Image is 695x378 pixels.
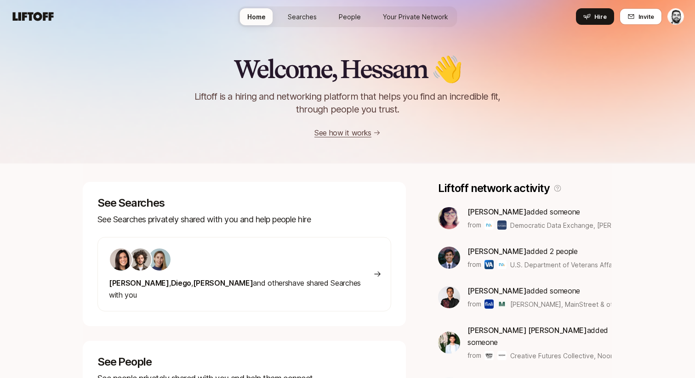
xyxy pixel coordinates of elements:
[467,299,481,310] p: from
[667,8,684,25] button: Hessam Mostajabi
[193,278,253,288] span: [PERSON_NAME]
[467,286,526,295] span: [PERSON_NAME]
[467,350,481,361] p: from
[467,207,526,216] span: [PERSON_NAME]
[484,299,494,309] img: Finli
[110,248,132,271] img: 71d7b91d_d7cb_43b4_a7ea_a9b2f2cc6e03.jpg
[288,12,317,22] span: Searches
[438,247,460,269] img: 4640b0e7_2b03_4c4f_be34_fa460c2e5c38.jpg
[339,12,361,22] span: People
[497,220,507,230] img: Schmidt Futures
[497,299,507,309] img: MainStreet
[510,299,611,309] span: [PERSON_NAME], MainStreet & others
[620,8,662,25] button: Invite
[183,90,512,116] p: Liftoff is a hiring and networking platform that helps you find an incredible fit, through people...
[467,259,481,270] p: from
[467,206,611,218] p: added someone
[638,12,654,21] span: Invite
[376,8,456,25] a: Your Private Network
[594,12,607,21] span: Hire
[171,278,191,288] span: Diego
[97,213,391,226] p: See Searches privately shared with you and help people hire
[240,8,273,25] a: Home
[109,278,361,299] span: and others have shared Searches with you
[467,245,611,257] p: added 2 people
[510,352,643,360] span: Creative Futures Collective, Noom & others
[576,8,614,25] button: Hire
[467,285,611,297] p: added someone
[129,248,151,271] img: ACg8ocIoEleZoKxMOtRscyH5__06YKjbVRjbxnpxBYqBnoVMWgqGuqZf=s160-c
[668,9,684,24] img: Hessam Mostajabi
[497,260,507,269] img: Democratic Data Exchange
[484,260,494,269] img: U.S. Department of Veterans Affairs
[438,286,460,308] img: ACg8ocKfD4J6FzG9_HAYQ9B8sLvPSEBLQEDmbHTY_vjoi9sRmV9s2RKt=s160-c
[169,278,171,288] span: ,
[109,278,169,288] span: [PERSON_NAME]
[97,355,391,368] p: See People
[497,351,507,360] img: Noom
[467,247,526,256] span: [PERSON_NAME]
[383,12,448,22] span: Your Private Network
[438,207,460,229] img: e224fc1c_6798_470a_b0e9_334cb9292c95.jpg
[280,8,324,25] a: Searches
[438,332,460,354] img: 14c26f81_4384_478d_b376_a1ca6885b3c1.jpg
[484,220,494,230] img: Democratic Data Exchange
[331,8,368,25] a: People
[467,326,587,335] span: [PERSON_NAME] [PERSON_NAME]
[484,351,494,360] img: Creative Futures Collective
[97,197,391,209] p: See Searches
[247,12,266,22] span: Home
[148,248,171,271] img: 2b711d72_12f4_4475_b245_88f02cedaae9.jpg
[438,182,549,195] p: Liftoff network activity
[314,128,371,137] a: See how it works
[467,324,612,348] p: added someone
[234,55,461,83] h2: Welcome, Hessam 👋
[191,278,193,288] span: ,
[467,220,481,231] p: from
